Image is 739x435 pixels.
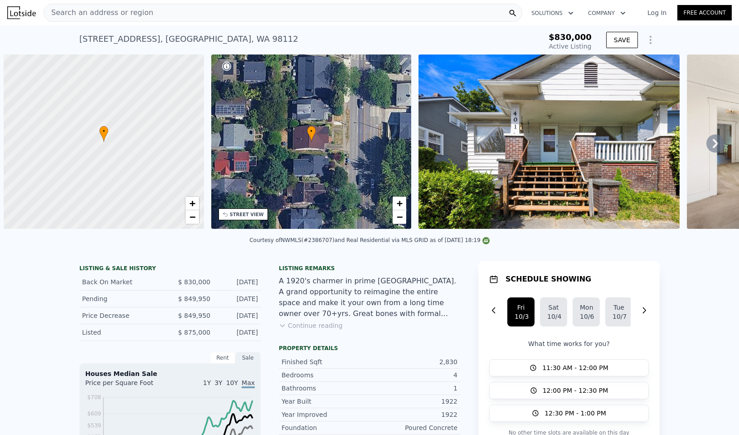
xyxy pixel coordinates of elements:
[542,363,608,372] span: 11:30 AM - 12:00 PM
[369,384,457,393] div: 1
[418,54,680,229] img: Sale: 149629407 Parcel: 98473564
[249,237,490,243] div: Courtesy of NWMLS (#2386707) and Real Residential via MLS GRID as of [DATE] 18:19
[178,312,210,319] span: $ 849,950
[178,295,210,302] span: $ 849,950
[369,357,457,366] div: 2,830
[218,277,258,287] div: [DATE]
[279,265,460,272] div: Listing remarks
[580,312,593,321] div: 10/6
[279,321,343,330] button: Continue reading
[178,278,210,286] span: $ 830,000
[547,303,560,312] div: Sat
[397,198,403,209] span: +
[524,5,581,21] button: Solutions
[85,369,255,378] div: Houses Median Sale
[307,127,316,135] span: •
[282,371,369,380] div: Bedrooms
[282,397,369,406] div: Year Built
[606,32,638,48] button: SAVE
[87,394,101,400] tspan: $708
[185,210,199,224] a: Zoom out
[489,359,649,376] button: 11:30 AM - 12:00 PM
[489,339,649,348] p: What time works for you?
[82,311,163,320] div: Price Decrease
[210,352,235,364] div: Rent
[489,405,649,422] button: 12:30 PM - 1:00 PM
[307,126,316,142] div: •
[677,5,732,20] a: Free Account
[218,328,258,337] div: [DATE]
[549,32,592,42] span: $830,000
[397,211,403,222] span: −
[545,409,606,418] span: 12:30 PM - 1:00 PM
[99,127,108,135] span: •
[393,210,406,224] a: Zoom out
[279,345,460,352] div: Property details
[87,422,101,429] tspan: $539
[218,294,258,303] div: [DATE]
[82,294,163,303] div: Pending
[642,31,660,49] button: Show Options
[282,357,369,366] div: Finished Sqft
[581,5,633,21] button: Company
[547,312,560,321] div: 10/4
[85,378,170,393] div: Price per Square Foot
[7,6,36,19] img: Lotside
[82,328,163,337] div: Listed
[203,379,211,386] span: 1Y
[99,126,108,142] div: •
[369,397,457,406] div: 1922
[189,211,195,222] span: −
[282,410,369,419] div: Year Improved
[543,386,608,395] span: 12:00 PM - 12:30 PM
[369,410,457,419] div: 1922
[515,312,527,321] div: 10/3
[613,303,625,312] div: Tue
[82,277,163,287] div: Back On Market
[185,197,199,210] a: Zoom in
[489,382,649,399] button: 12:00 PM - 12:30 PM
[178,329,210,336] span: $ 875,000
[79,33,298,45] div: [STREET_ADDRESS] , [GEOGRAPHIC_DATA] , WA 98112
[226,379,238,386] span: 10Y
[573,297,600,326] button: Mon10/6
[369,371,457,380] div: 4
[242,379,255,388] span: Max
[369,423,457,432] div: Poured Concrete
[87,410,101,417] tspan: $609
[515,303,527,312] div: Fri
[605,297,632,326] button: Tue10/7
[79,265,261,274] div: LISTING & SALE HISTORY
[230,211,264,218] div: STREET VIEW
[235,352,261,364] div: Sale
[279,276,460,319] div: A 1920's charmer in prime [GEOGRAPHIC_DATA]. A grand opportunity to reimagine the entire space an...
[549,43,592,50] span: Active Listing
[613,312,625,321] div: 10/7
[580,303,593,312] div: Mon
[282,384,369,393] div: Bathrooms
[218,311,258,320] div: [DATE]
[637,8,677,17] a: Log In
[214,379,222,386] span: 3Y
[482,237,490,244] img: NWMLS Logo
[540,297,567,326] button: Sat10/4
[282,423,369,432] div: Foundation
[189,198,195,209] span: +
[506,274,591,285] h1: SCHEDULE SHOWING
[393,197,406,210] a: Zoom in
[44,7,153,18] span: Search an address or region
[507,297,535,326] button: Fri10/3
